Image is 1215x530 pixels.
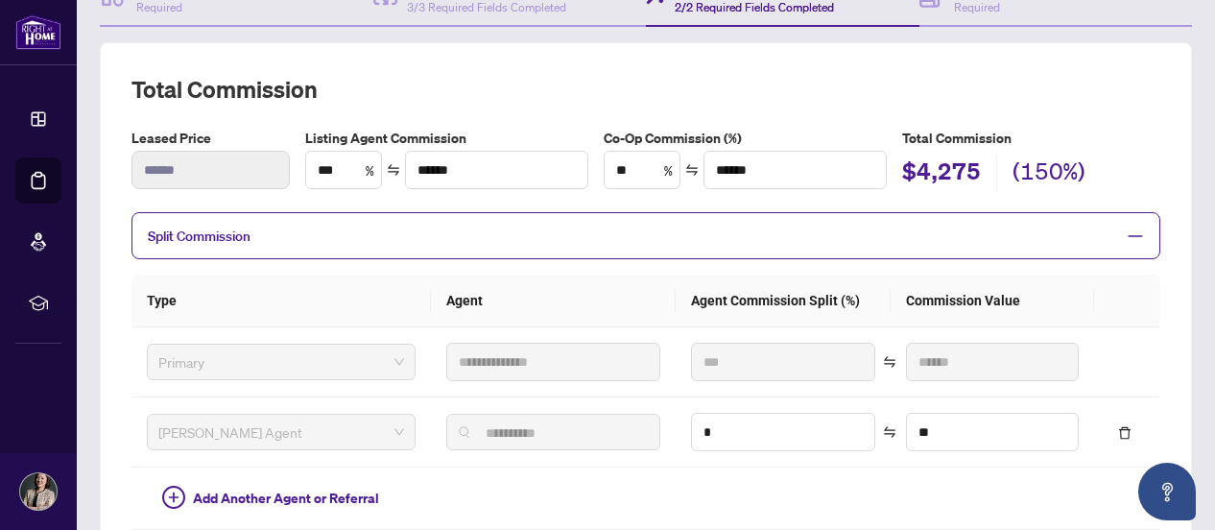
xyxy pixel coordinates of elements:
[891,275,1095,327] th: Commission Value
[131,128,290,149] label: Leased Price
[459,426,470,438] img: search_icon
[676,275,890,327] th: Agent Commission Split (%)
[148,228,250,245] span: Split Commission
[147,483,394,514] button: Add Another Agent or Referral
[1138,463,1196,520] button: Open asap
[883,355,896,369] span: swap
[131,275,431,327] th: Type
[20,473,57,510] img: Profile Icon
[431,275,677,327] th: Agent
[131,74,1160,105] h2: Total Commission
[193,488,379,509] span: Add Another Agent or Referral
[131,212,1160,259] div: Split Commission
[883,425,896,439] span: swap
[902,128,1160,149] h5: Total Commission
[162,486,185,509] span: plus-circle
[1127,228,1144,245] span: minus
[1118,426,1132,440] span: delete
[387,163,400,177] span: swap
[15,14,61,50] img: logo
[158,348,404,376] span: Primary
[685,163,699,177] span: swap
[604,128,887,149] label: Co-Op Commission (%)
[902,156,981,192] h2: $4,275
[1012,156,1085,192] h2: (150%)
[305,128,588,149] label: Listing Agent Commission
[158,418,404,446] span: RAHR Agent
